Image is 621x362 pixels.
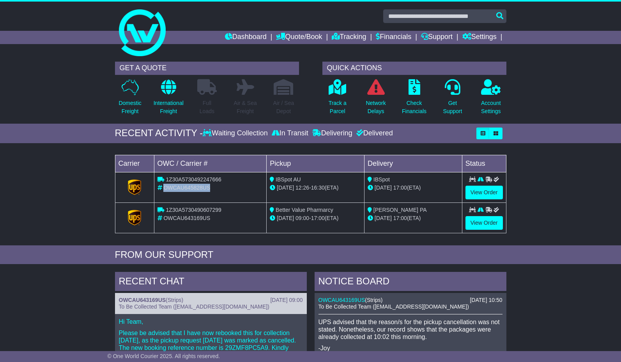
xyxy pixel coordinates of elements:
span: 1Z30A5730492247666 [166,176,221,183]
a: View Order [465,186,503,199]
td: Carrier [115,155,154,172]
span: 17:00 [393,215,407,221]
div: ( ) [318,297,502,303]
p: Full Loads [197,99,217,115]
div: FROM OUR SUPPORT [115,249,506,261]
a: Support [421,31,453,44]
span: OWCAU645828US [163,185,210,191]
p: Account Settings [481,99,501,115]
p: UPS advised that the reason/s for the pickup cancellation was not stated. Nonetheless, our record... [318,318,502,341]
a: AccountSettings [481,79,501,120]
a: Financials [376,31,411,44]
p: Network Delays [366,99,386,115]
span: [DATE] [375,185,392,191]
div: (ETA) [368,184,459,192]
a: GetSupport [442,79,462,120]
a: Quote/Book [276,31,322,44]
div: NOTICE BOARD [315,272,506,293]
div: QUICK ACTIONS [322,62,506,75]
td: Delivery [364,155,462,172]
a: Dashboard [225,31,267,44]
div: Waiting Collection [203,129,269,138]
td: Status [462,155,506,172]
p: Hi Team, [119,318,303,325]
div: ( ) [119,297,303,303]
span: [DATE] [277,185,294,191]
div: In Transit [270,129,310,138]
span: 12:26 [295,185,309,191]
span: IBSpot [373,176,390,183]
a: InternationalFreight [153,79,184,120]
span: [PERSON_NAME] PA [373,207,427,213]
span: IBSpot AU [276,176,301,183]
a: OWCAU643169US [318,297,365,303]
span: [DATE] [375,215,392,221]
p: Get Support [443,99,462,115]
div: [DATE] 10:50 [470,297,502,303]
a: Track aParcel [328,79,347,120]
a: CheckFinancials [402,79,427,120]
a: Settings [462,31,497,44]
div: Delivered [354,129,393,138]
span: OWCAU643169US [163,215,210,221]
p: Domestic Freight [119,99,141,115]
div: - (ETA) [270,184,361,192]
div: RECENT ACTIVITY - [115,128,203,139]
p: Track a Parcel [329,99,347,115]
p: Air / Sea Depot [273,99,294,115]
td: Pickup [267,155,364,172]
img: GetCarrierServiceLogo [128,210,141,225]
td: OWC / Carrier # [154,155,267,172]
span: © One World Courier 2025. All rights reserved. [108,353,220,359]
div: (ETA) [368,214,459,222]
span: 17:00 [311,215,325,221]
div: Delivering [310,129,354,138]
span: 09:00 [295,215,309,221]
a: View Order [465,216,503,230]
a: DomesticFreight [118,79,142,120]
span: Strips [168,297,182,303]
div: [DATE] 09:00 [270,297,303,303]
span: [DATE] [277,215,294,221]
span: Strips [367,297,381,303]
p: -Joy [318,344,502,352]
p: International Freight [154,99,184,115]
div: RECENT CHAT [115,272,307,293]
span: 17:00 [393,185,407,191]
div: - (ETA) [270,214,361,222]
span: 1Z30A5730490607299 [166,207,221,213]
span: To Be Collected Team ([EMAIL_ADDRESS][DOMAIN_NAME]) [318,303,469,310]
a: OWCAU643169US [119,297,166,303]
div: GET A QUOTE [115,62,299,75]
a: NetworkDelays [365,79,386,120]
img: GetCarrierServiceLogo [128,179,141,195]
a: Tracking [332,31,366,44]
span: 16:30 [311,185,325,191]
p: Check Financials [402,99,426,115]
span: To Be Collected Team ([EMAIL_ADDRESS][DOMAIN_NAME]) [119,303,269,310]
span: Better Value Pharmarcy [276,207,333,213]
p: Air & Sea Freight [234,99,257,115]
